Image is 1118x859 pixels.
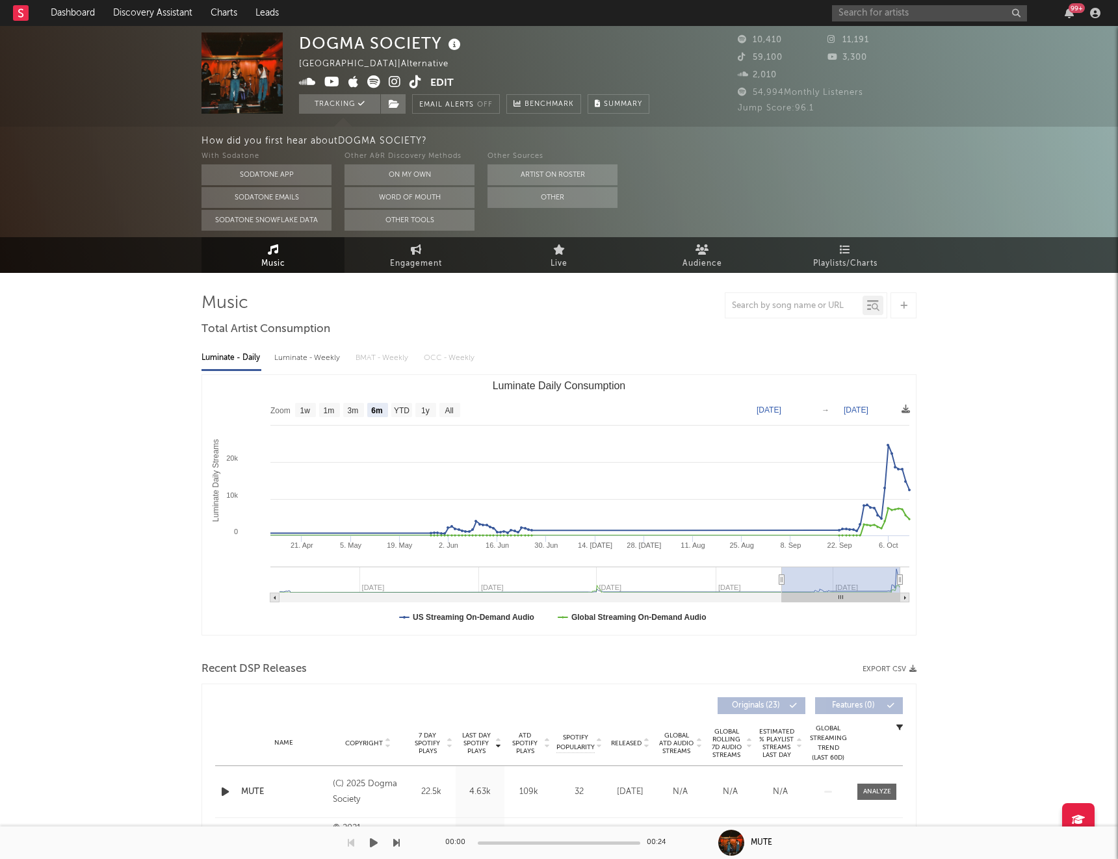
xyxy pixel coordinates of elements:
span: Live [551,256,567,272]
text: 11. Aug [681,541,705,549]
text: 1y [421,406,430,415]
text: 28. [DATE] [627,541,661,549]
button: Features(0) [815,697,903,714]
span: Features ( 0 ) [824,702,883,710]
text: 1w [300,406,311,415]
div: How did you first hear about DOGMA SOCIETY ? [201,133,1118,149]
svg: Luminate Daily Consumption [202,375,916,635]
div: MUTE [751,837,772,849]
div: 32 [556,786,602,799]
span: Originals ( 23 ) [726,702,786,710]
text: 3m [348,406,359,415]
div: 109k [508,786,550,799]
div: [GEOGRAPHIC_DATA] | Alternative [299,57,463,72]
text: 1m [324,406,335,415]
button: Edit [430,75,454,92]
em: Off [477,101,493,109]
div: With Sodatone [201,149,331,164]
div: Luminate - Weekly [274,347,343,369]
button: Other Tools [344,210,474,231]
text: 8. Sep [780,541,801,549]
text: Luminate Daily Consumption [493,380,626,391]
span: 54,994 Monthly Listeners [738,88,863,97]
div: Global Streaming Trend (Last 60D) [809,724,848,763]
button: Other [487,187,617,208]
text: Zoom [270,406,291,415]
text: 2. Jun [439,541,458,549]
button: Tracking [299,94,380,114]
div: 22.5k [410,786,452,799]
span: Released [611,739,642,747]
span: Spotify Popularity [556,733,595,752]
span: Music [261,256,285,272]
span: Audience [682,256,722,272]
button: Summary [588,94,649,114]
div: Name [241,738,326,748]
span: Engagement [390,256,442,272]
a: Benchmark [506,94,581,114]
span: Playlists/Charts [813,256,877,272]
text: [DATE] [757,405,781,415]
span: Total Artist Consumption [201,322,330,337]
button: Sodatone Snowflake Data [201,210,331,231]
text: → [822,405,829,415]
span: Summary [604,101,642,108]
span: Global Rolling 7D Audio Streams [708,728,744,759]
span: ATD Spotify Plays [508,732,542,755]
div: N/A [759,786,802,799]
span: Jump Score: 96.1 [738,104,814,112]
text: 16. Jun [486,541,509,549]
a: Playlists/Charts [773,237,916,273]
text: 0 [234,528,238,535]
div: 00:00 [445,835,471,851]
div: 4.63k [459,786,501,799]
span: Global ATD Audio Streams [658,732,694,755]
text: 6. Oct [879,541,898,549]
button: Export CSV [863,665,916,673]
text: YTD [394,406,409,415]
a: Engagement [344,237,487,273]
div: N/A [708,786,752,799]
div: Other A&R Discovery Methods [344,149,474,164]
div: Other Sources [487,149,617,164]
div: [DATE] [608,786,652,799]
text: 14. [DATE] [578,541,612,549]
span: 3,300 [827,53,867,62]
button: Artist on Roster [487,164,617,185]
span: 10,410 [738,36,782,44]
text: 25. Aug [729,541,753,549]
input: Search for artists [832,5,1027,21]
a: Audience [630,237,773,273]
span: Last Day Spotify Plays [459,732,493,755]
span: Estimated % Playlist Streams Last Day [759,728,794,759]
span: 11,191 [827,36,869,44]
div: N/A [658,786,702,799]
span: Recent DSP Releases [201,661,307,677]
input: Search by song name or URL [725,301,863,311]
div: Luminate - Daily [201,347,261,369]
div: 99 + [1069,3,1085,13]
button: 99+ [1065,8,1074,18]
button: Email AlertsOff [412,94,500,114]
button: Word Of Mouth [344,187,474,208]
text: 10k [226,491,238,499]
text: Global Streaming On-Demand Audio [571,613,707,622]
span: Copyright [345,739,383,747]
a: Live [487,237,630,273]
button: On My Own [344,164,474,185]
text: US Streaming On-Demand Audio [413,613,534,622]
span: 59,100 [738,53,783,62]
a: Music [201,237,344,273]
a: MUTE [241,786,326,799]
button: Sodatone App [201,164,331,185]
div: (C) 2025 Dogma Society [333,776,404,808]
span: Benchmark [525,97,574,112]
button: Originals(23) [718,697,805,714]
text: 6m [371,406,382,415]
div: DOGMA SOCIETY [299,32,464,54]
text: [DATE] [844,405,868,415]
text: 21. Apr [291,541,313,549]
text: 30. Jun [534,541,558,549]
text: All [445,406,453,415]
